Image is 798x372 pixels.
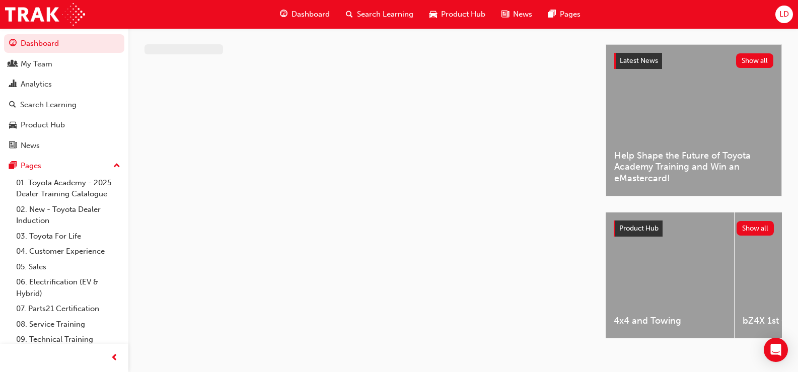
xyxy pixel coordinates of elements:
a: pages-iconPages [540,4,589,25]
div: News [21,140,40,152]
span: prev-icon [111,352,118,364]
a: 07. Parts21 Certification [12,301,124,317]
span: Search Learning [357,9,413,20]
a: Product Hub [4,116,124,134]
a: 09. Technical Training [12,332,124,347]
a: 08. Service Training [12,317,124,332]
a: car-iconProduct Hub [421,4,493,25]
a: Search Learning [4,96,124,114]
a: 03. Toyota For Life [12,229,124,244]
span: search-icon [9,101,16,110]
div: Analytics [21,79,52,90]
a: Latest NewsShow allHelp Shape the Future of Toyota Academy Training and Win an eMastercard! [606,44,782,196]
a: 06. Electrification (EV & Hybrid) [12,274,124,301]
span: Product Hub [619,224,659,233]
div: My Team [21,58,52,70]
a: Latest NewsShow all [614,53,773,69]
span: News [513,9,532,20]
a: search-iconSearch Learning [338,4,421,25]
button: Show all [736,53,774,68]
span: people-icon [9,60,17,69]
a: news-iconNews [493,4,540,25]
span: news-icon [501,8,509,21]
a: Analytics [4,75,124,94]
span: car-icon [429,8,437,21]
span: Product Hub [441,9,485,20]
span: Dashboard [292,9,330,20]
a: guage-iconDashboard [272,4,338,25]
span: up-icon [113,160,120,173]
img: Trak [5,3,85,26]
span: guage-icon [9,39,17,48]
span: search-icon [346,8,353,21]
button: LD [775,6,793,23]
a: 04. Customer Experience [12,244,124,259]
a: 01. Toyota Academy - 2025 Dealer Training Catalogue [12,175,124,202]
span: guage-icon [280,8,287,21]
span: chart-icon [9,80,17,89]
span: news-icon [9,141,17,151]
button: Show all [737,221,774,236]
span: Help Shape the Future of Toyota Academy Training and Win an eMastercard! [614,150,773,184]
div: Search Learning [20,99,77,111]
a: News [4,136,124,155]
span: car-icon [9,121,17,130]
a: Product HubShow all [614,220,774,237]
span: 4x4 and Towing [614,315,726,327]
a: 02. New - Toyota Dealer Induction [12,202,124,229]
span: LD [779,9,789,20]
a: Dashboard [4,34,124,53]
div: Open Intercom Messenger [764,338,788,362]
button: DashboardMy TeamAnalyticsSearch LearningProduct HubNews [4,32,124,157]
div: Pages [21,160,41,172]
a: 4x4 and Towing [606,212,734,338]
span: Pages [560,9,581,20]
span: Latest News [620,56,658,65]
a: My Team [4,55,124,73]
button: Pages [4,157,124,175]
span: pages-icon [9,162,17,171]
div: Product Hub [21,119,65,131]
span: pages-icon [548,8,556,21]
a: 05. Sales [12,259,124,275]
